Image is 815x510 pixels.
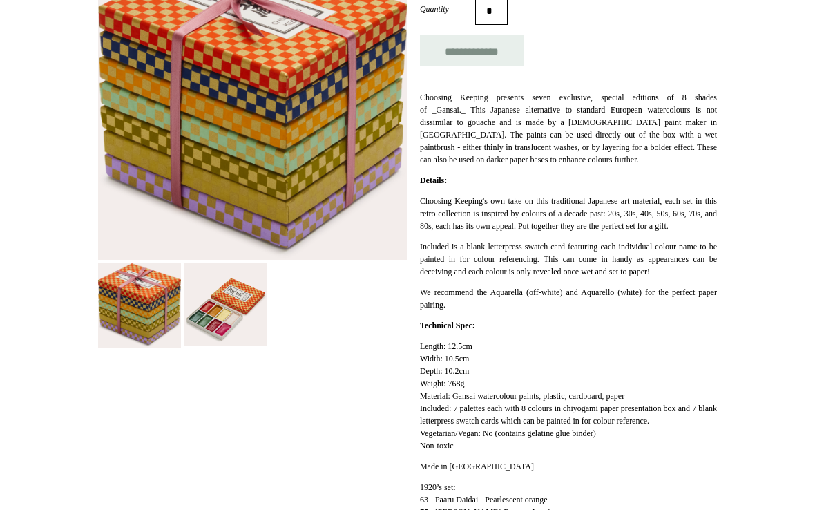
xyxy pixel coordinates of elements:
strong: Details: [420,176,447,186]
p: Choosing Keeping's own take on this traditional Japanese art material, each set in this retro col... [420,196,717,233]
p: We recommend the Aquarella (off-white) and Aquarello (white) for the perfect paper pairing. [420,287,717,312]
p: Made in [GEOGRAPHIC_DATA] [420,461,717,473]
strong: Technical Spec: [420,321,475,331]
p: Choosing Keeping presents seven exclusive, special editions of 8 shades of _Gansai._ This Japanes... [420,92,717,167]
p: Length: 12.5cm Width: 10.5cm Depth: 10.2cm Weight: 768g Material: Gansai watercolour paints, plas... [420,341,717,453]
label: Quantity [420,3,475,16]
img: Choosing Keeping Retro Watercolour Set, Decades Collection [184,264,267,347]
img: Choosing Keeping Retro Watercolour Set, Decades Collection [98,264,181,349]
p: Included is a blank letterpress swatch card featuring each individual colour name to be painted i... [420,241,717,278]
